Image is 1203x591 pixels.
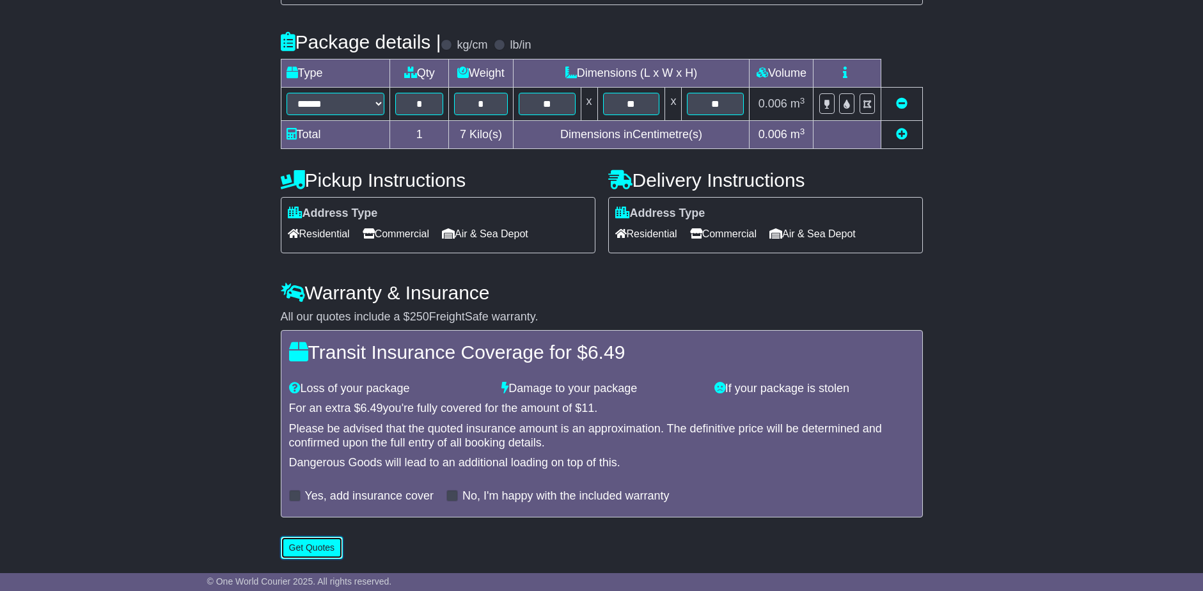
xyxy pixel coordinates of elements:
[513,59,750,88] td: Dimensions (L x W x H)
[462,489,670,503] label: No, I'm happy with the included warranty
[390,121,449,149] td: 1
[390,59,449,88] td: Qty
[449,121,513,149] td: Kilo(s)
[581,88,597,121] td: x
[207,576,392,587] span: © One World Courier 2025. All rights reserved.
[615,207,705,221] label: Address Type
[281,59,390,88] td: Type
[281,537,343,559] button: Get Quotes
[457,38,487,52] label: kg/cm
[800,96,805,106] sup: 3
[769,224,856,244] span: Air & Sea Depot
[510,38,531,52] label: lb/in
[288,207,378,221] label: Address Type
[288,224,350,244] span: Residential
[790,128,805,141] span: m
[665,88,682,121] td: x
[283,382,496,396] div: Loss of your package
[289,456,915,470] div: Dangerous Goods will lead to an additional loading on top of this.
[759,97,787,110] span: 0.006
[281,282,923,303] h4: Warranty & Insurance
[449,59,513,88] td: Weight
[289,402,915,416] div: For an extra $ you're fully covered for the amount of $ .
[790,97,805,110] span: m
[289,342,915,363] h4: Transit Insurance Coverage for $
[305,489,434,503] label: Yes, add insurance cover
[759,128,787,141] span: 0.006
[289,422,915,450] div: Please be advised that the quoted insurance amount is an approximation. The definitive price will...
[442,224,528,244] span: Air & Sea Depot
[581,402,594,414] span: 11
[513,121,750,149] td: Dimensions in Centimetre(s)
[800,127,805,136] sup: 3
[896,128,908,141] a: Add new item
[690,224,757,244] span: Commercial
[896,97,908,110] a: Remove this item
[708,382,921,396] div: If your package is stolen
[588,342,625,363] span: 6.49
[495,382,708,396] div: Damage to your package
[281,31,441,52] h4: Package details |
[281,310,923,324] div: All our quotes include a $ FreightSafe warranty.
[608,169,923,191] h4: Delivery Instructions
[750,59,814,88] td: Volume
[281,121,390,149] td: Total
[361,402,383,414] span: 6.49
[281,169,595,191] h4: Pickup Instructions
[410,310,429,323] span: 250
[460,128,466,141] span: 7
[363,224,429,244] span: Commercial
[615,224,677,244] span: Residential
